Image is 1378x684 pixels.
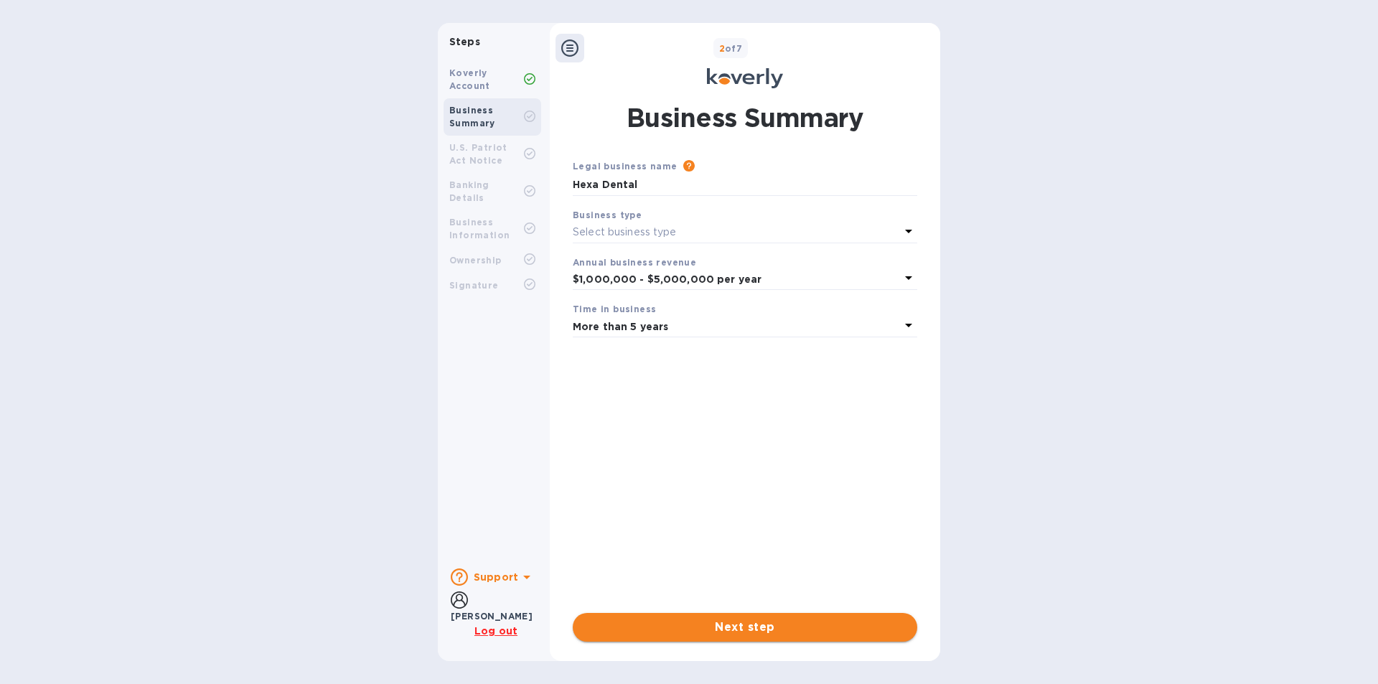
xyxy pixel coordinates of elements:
b: of 7 [719,43,743,54]
b: More than 5 years [573,321,668,332]
b: $1,000,000 - $5,000,000 per year [573,273,761,285]
b: Business Information [449,217,510,240]
b: Annual business revenue [573,257,696,268]
input: Enter legal business name [573,174,917,196]
b: Signature [449,280,499,291]
b: Business Summary [449,105,495,128]
b: Ownership [449,255,502,266]
span: Next step [584,619,906,636]
b: Koverly Account [449,67,490,91]
p: Select business type [573,225,677,240]
button: Next step [573,613,917,642]
u: Log out [474,625,517,637]
b: Time in business [573,304,656,314]
b: Legal business name [573,161,678,172]
h1: Business Summary [627,100,863,136]
b: [PERSON_NAME] [451,611,533,622]
b: Business type [573,210,642,220]
b: Support [474,571,518,583]
b: Steps [449,36,480,47]
b: Banking Details [449,179,489,203]
b: U.S. Patriot Act Notice [449,142,507,166]
span: 2 [719,43,725,54]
